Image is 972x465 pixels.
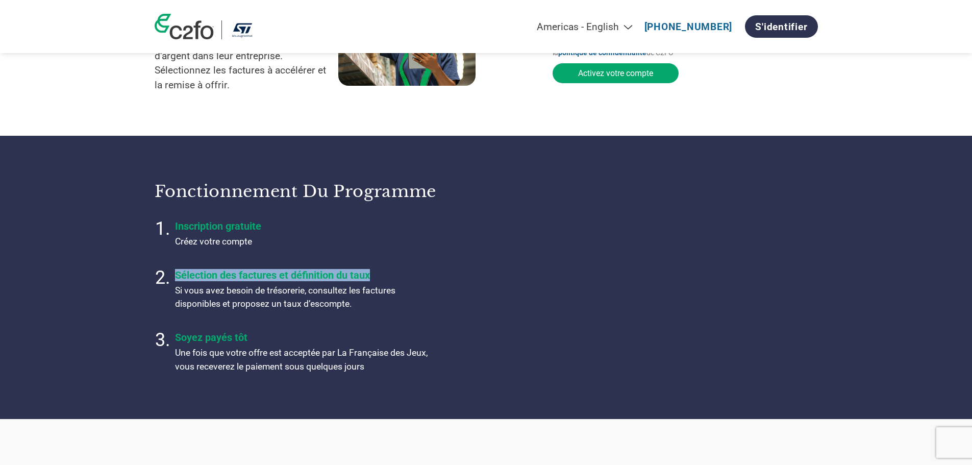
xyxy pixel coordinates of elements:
button: Activez votre compte [553,63,679,83]
a: [PHONE_NUMBER] [644,21,733,33]
h3: Fonctionnement du programme [155,181,473,202]
h4: Inscription gratuite [175,220,430,232]
p: Si vous avez besoin de trésorerie, consultez les factures disponibles et proposez un taux d’escom... [175,284,430,311]
h4: Sélection des factures et définition du taux [175,269,430,281]
img: STMicroelectronics [230,20,255,39]
p: Une fois que votre offre est acceptée par La Française des Jeux, vous receverez le paiement sous ... [175,346,430,373]
p: Créez votre compte [175,235,430,248]
a: S'identifier [745,15,817,38]
h4: Soyez payés tôt [175,331,430,344]
img: c2fo logo [155,14,214,39]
